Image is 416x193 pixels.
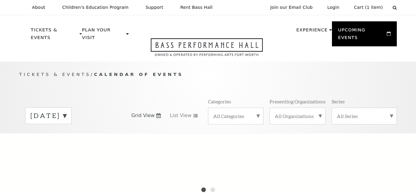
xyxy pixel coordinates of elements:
[332,98,345,105] p: Series
[31,26,78,45] p: Tickets & Events
[180,5,213,10] p: Rent Bass Hall
[270,98,326,105] p: Presenting Organizations
[19,72,91,77] span: Tickets & Events
[19,71,397,78] p: /
[296,26,328,37] p: Experience
[32,5,45,10] p: About
[338,26,385,45] p: Upcoming Events
[82,26,125,45] p: Plan Your Visit
[94,72,183,77] span: Calendar of Events
[30,111,66,120] label: [DATE]
[62,5,129,10] p: Children's Education Program
[146,5,163,10] p: Support
[275,113,320,119] label: All Organizations
[213,113,258,119] label: All Categories
[131,112,155,119] span: Grid View
[208,98,231,105] p: Categories
[337,113,392,119] label: All Series
[170,112,192,119] span: List View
